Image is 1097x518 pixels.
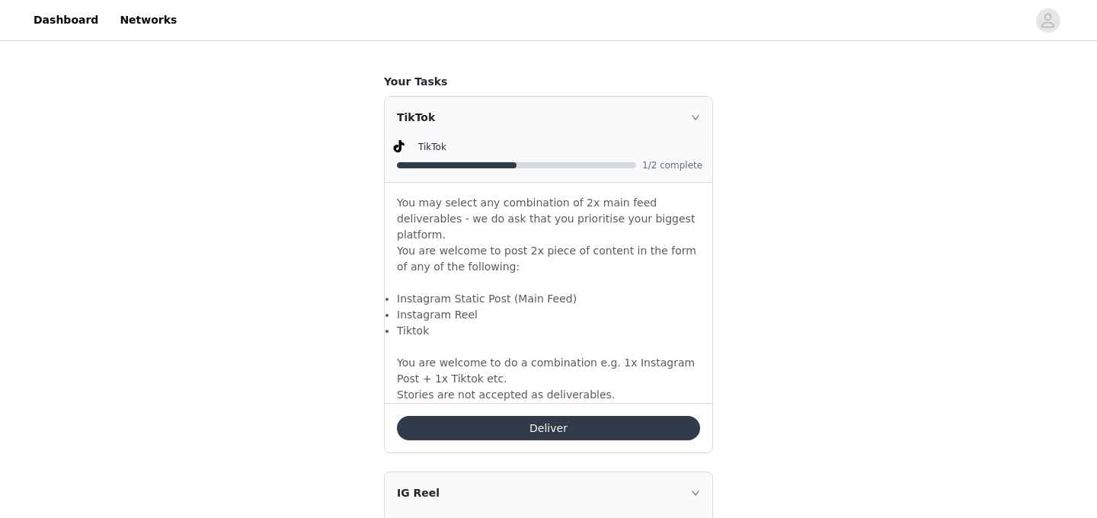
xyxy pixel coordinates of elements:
[418,142,446,152] span: TikTok
[397,339,700,403] p: You are welcome to do a combination e.g. 1x Instagram Post + 1x Tiktok etc. Stories are not accep...
[385,97,712,138] div: icon: rightTikTok
[691,113,700,122] i: icon: right
[642,161,703,170] span: 1/2 complete
[384,74,713,90] h4: Your Tasks
[397,195,700,291] p: You may select any combination of 2x main feed deliverables - we do ask that you prioritise your ...
[397,416,700,440] button: Deliver
[110,3,186,37] a: Networks
[1041,8,1055,33] div: avatar
[24,3,107,37] a: Dashboard
[397,291,700,307] li: Instagram Static Post (Main Feed)
[397,307,700,323] li: Instagram Reel
[385,472,712,513] div: icon: rightIG Reel
[397,323,700,339] li: Tiktok
[691,488,700,497] i: icon: right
